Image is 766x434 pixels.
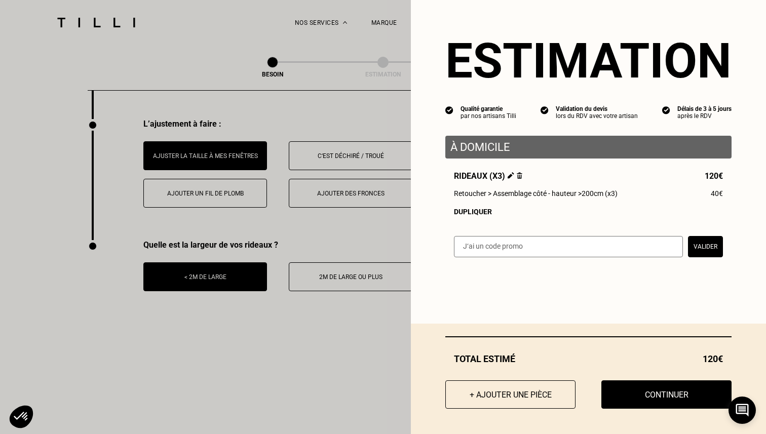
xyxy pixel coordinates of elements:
span: 120€ [703,353,723,364]
span: 40€ [711,189,723,198]
input: J‘ai un code promo [454,236,683,257]
button: Continuer [601,380,732,409]
div: Qualité garantie [461,105,516,112]
img: Supprimer [517,172,522,179]
img: icon list info [662,105,670,114]
section: Estimation [445,32,732,89]
span: 120€ [705,171,723,181]
div: Dupliquer [454,208,723,216]
div: par nos artisans Tilli [461,112,516,120]
span: Rideaux (x3) [454,171,522,181]
div: après le RDV [677,112,732,120]
div: Délais de 3 à 5 jours [677,105,732,112]
div: Validation du devis [556,105,638,112]
button: + Ajouter une pièce [445,380,576,409]
p: À domicile [450,141,726,153]
button: Valider [688,236,723,257]
img: Éditer [508,172,514,179]
img: icon list info [541,105,549,114]
img: icon list info [445,105,453,114]
div: lors du RDV avec votre artisan [556,112,638,120]
div: Total estimé [445,353,732,364]
span: Retoucher > Assemblage côté - hauteur >200cm (x3) [454,189,618,198]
